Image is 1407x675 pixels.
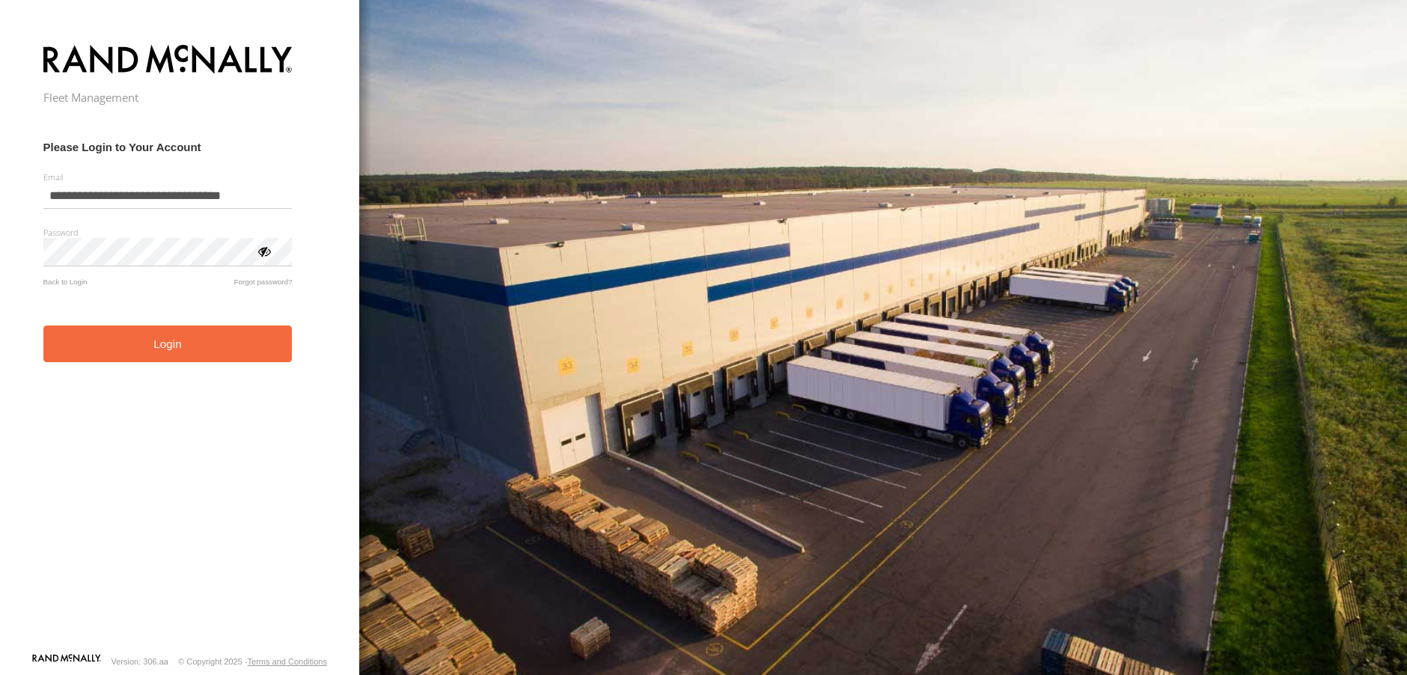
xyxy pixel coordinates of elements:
[32,654,101,669] a: Visit our Website
[178,657,327,666] div: © Copyright 2025 -
[112,657,168,666] div: Version: 306.aa
[43,171,293,183] label: Email
[234,278,293,286] a: Forgot password?
[43,227,293,238] label: Password
[248,657,327,666] a: Terms and Conditions
[43,90,293,105] h2: Fleet Management
[43,141,293,153] h3: Please Login to Your Account
[43,326,293,362] button: Login
[43,42,293,80] img: STAGING
[43,278,88,286] a: Back to Login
